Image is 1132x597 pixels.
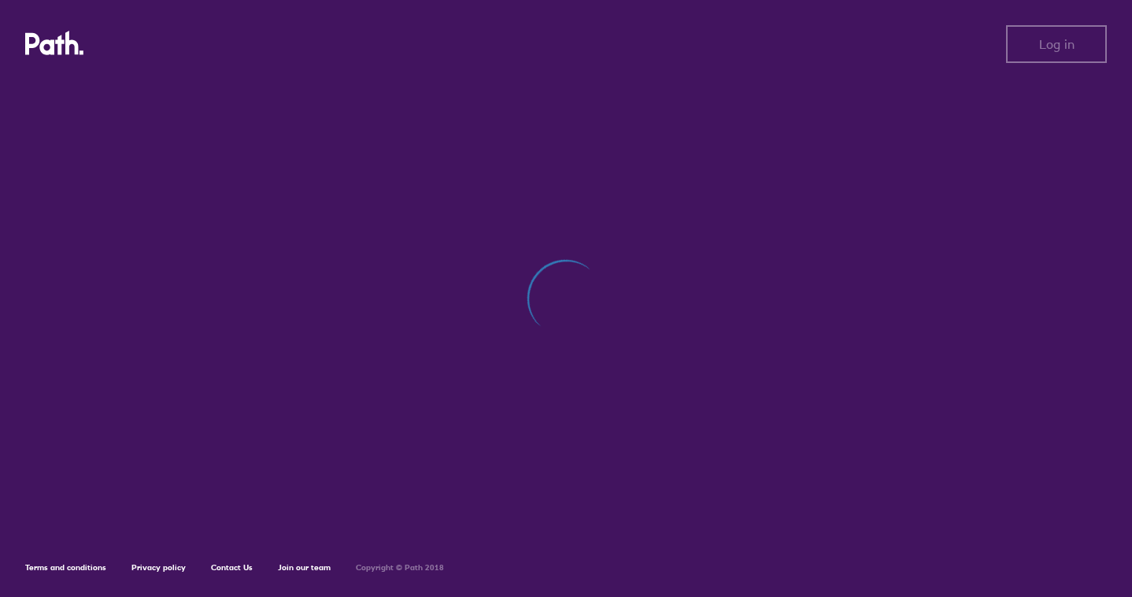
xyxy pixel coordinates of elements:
[131,562,186,573] a: Privacy policy
[25,562,106,573] a: Terms and conditions
[211,562,253,573] a: Contact Us
[1006,25,1107,63] button: Log in
[278,562,331,573] a: Join our team
[1039,37,1075,51] span: Log in
[356,563,444,573] h6: Copyright © Path 2018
